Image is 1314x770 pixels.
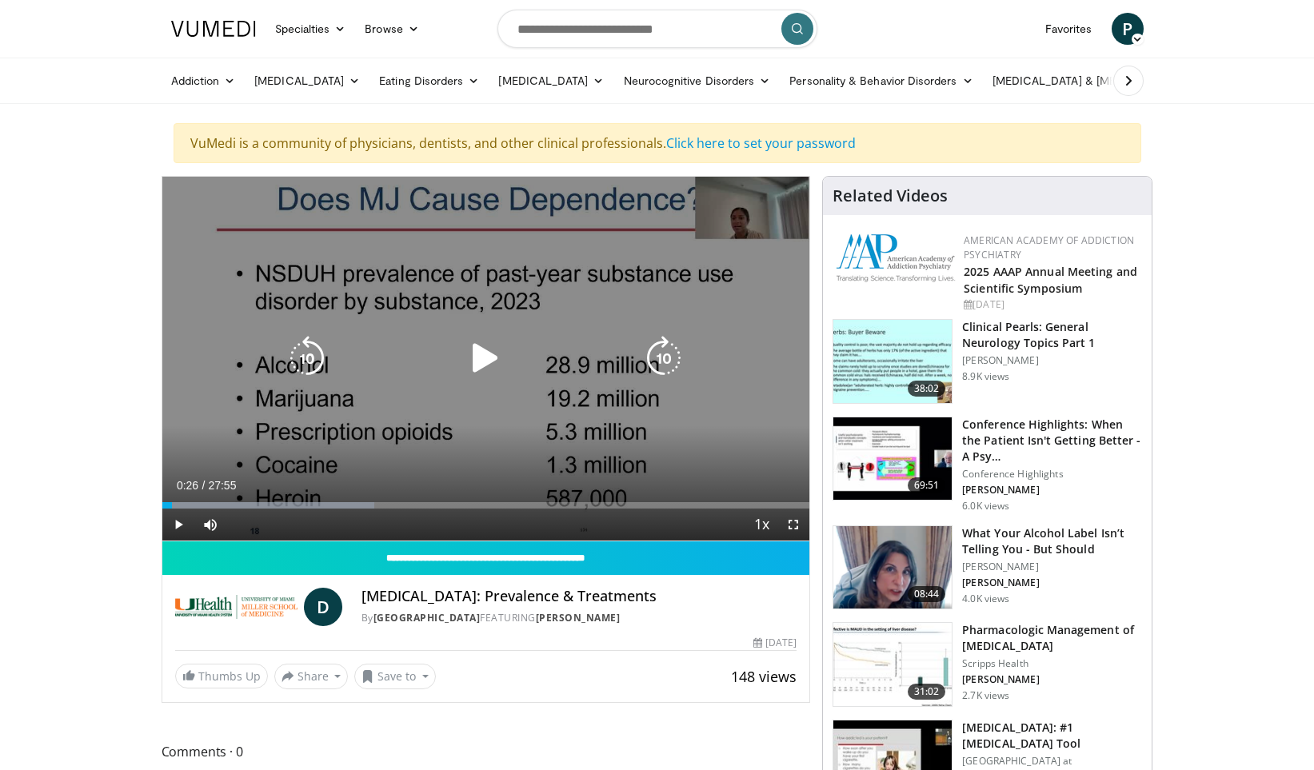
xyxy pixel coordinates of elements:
a: 2025 AAAP Annual Meeting and Scientific Symposium [964,264,1137,296]
h3: Pharmacologic Management of [MEDICAL_DATA] [962,622,1142,654]
a: Specialties [266,13,356,45]
h4: [MEDICAL_DATA]: Prevalence & Treatments [361,588,797,605]
span: 31:02 [908,684,946,700]
a: Neurocognitive Disorders [614,65,781,97]
span: 08:44 [908,586,946,602]
h3: [MEDICAL_DATA]: #1 [MEDICAL_DATA] Tool [962,720,1142,752]
div: Progress Bar [162,502,810,509]
img: 91ec4e47-6cc3-4d45-a77d-be3eb23d61cb.150x105_q85_crop-smart_upscale.jpg [833,320,952,403]
button: Play [162,509,194,541]
img: 4362ec9e-0993-4580-bfd4-8e18d57e1d49.150x105_q85_crop-smart_upscale.jpg [833,417,952,501]
h3: What Your Alcohol Label Isn’t Telling You - But Should [962,525,1142,557]
p: [PERSON_NAME] [962,484,1142,497]
a: [MEDICAL_DATA] [489,65,613,97]
a: [MEDICAL_DATA] [245,65,369,97]
a: [GEOGRAPHIC_DATA] [373,611,481,624]
span: 0:26 [177,479,198,492]
a: P [1112,13,1144,45]
button: Share [274,664,349,689]
img: f7c290de-70ae-47e0-9ae1-04035161c232.png.150x105_q85_autocrop_double_scale_upscale_version-0.2.png [836,233,956,282]
video-js: Video Player [162,177,810,541]
a: Eating Disorders [369,65,489,97]
p: Conference Highlights [962,468,1142,481]
span: 69:51 [908,477,946,493]
a: 31:02 Pharmacologic Management of [MEDICAL_DATA] Scripps Health [PERSON_NAME] 2.7K views [833,622,1142,707]
img: 3c46fb29-c319-40f0-ac3f-21a5db39118c.png.150x105_q85_crop-smart_upscale.png [833,526,952,609]
p: [PERSON_NAME] [962,561,1142,573]
p: Scripps Health [962,657,1142,670]
p: [PERSON_NAME] [962,673,1142,686]
p: 2.7K views [962,689,1009,702]
span: 27:55 [208,479,236,492]
span: / [202,479,206,492]
h3: Clinical Pearls: General Neurology Topics Part 1 [962,319,1142,351]
p: 4.0K views [962,592,1009,605]
input: Search topics, interventions [497,10,817,48]
a: [PERSON_NAME] [536,611,621,624]
p: [PERSON_NAME] [962,577,1142,589]
p: 8.9K views [962,370,1009,383]
button: Playback Rate [745,509,777,541]
span: 148 views [731,667,797,686]
a: 69:51 Conference Highlights: When the Patient Isn't Getting Better - A Psy… Conference Highlights... [833,417,1142,513]
p: 6.0K views [962,500,1009,513]
a: D [304,588,342,626]
a: 38:02 Clinical Pearls: General Neurology Topics Part 1 [PERSON_NAME] 8.9K views [833,319,1142,404]
div: By FEATURING [361,611,797,625]
a: 08:44 What Your Alcohol Label Isn’t Telling You - But Should [PERSON_NAME] [PERSON_NAME] 4.0K views [833,525,1142,610]
a: American Academy of Addiction Psychiatry [964,233,1134,261]
h4: Related Videos [833,186,948,205]
a: Thumbs Up [175,664,268,688]
span: Comments 0 [162,741,811,762]
button: Save to [354,664,436,689]
div: [DATE] [964,297,1139,312]
img: University of Miami [175,588,298,626]
button: Mute [194,509,226,541]
a: Favorites [1036,13,1102,45]
h3: Conference Highlights: When the Patient Isn't Getting Better - A Psy… [962,417,1142,465]
p: [PERSON_NAME] [962,354,1142,367]
a: Personality & Behavior Disorders [780,65,982,97]
button: Fullscreen [777,509,809,541]
span: 38:02 [908,381,946,397]
a: [MEDICAL_DATA] & [MEDICAL_DATA] [983,65,1212,97]
img: b20a009e-c028-45a8-b15f-eefb193e12bc.150x105_q85_crop-smart_upscale.jpg [833,623,952,706]
a: Addiction [162,65,246,97]
div: [DATE] [753,636,797,650]
img: VuMedi Logo [171,21,256,37]
div: VuMedi is a community of physicians, dentists, and other clinical professionals. [174,123,1141,163]
a: Click here to set your password [666,134,856,152]
a: Browse [355,13,429,45]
